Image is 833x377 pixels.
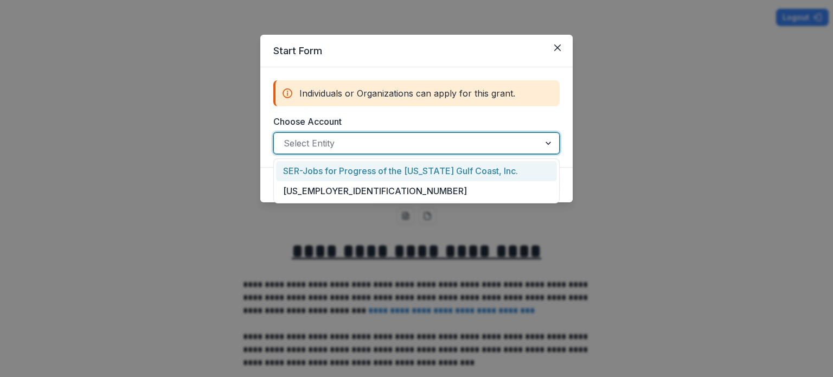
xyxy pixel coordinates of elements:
[549,39,566,56] button: Close
[260,35,573,67] header: Start Form
[273,80,560,106] div: Individuals or Organizations can apply for this grant.
[276,161,557,181] div: SER-Jobs for Progress of the [US_STATE] Gulf Coast, Inc.
[273,115,553,128] label: Choose Account
[276,181,557,201] div: [US_EMPLOYER_IDENTIFICATION_NUMBER]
